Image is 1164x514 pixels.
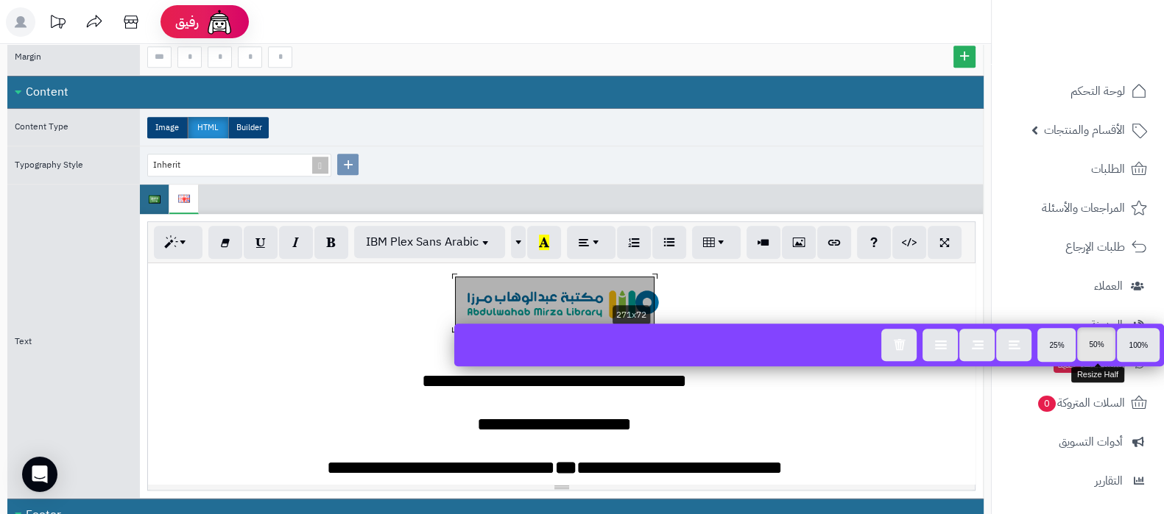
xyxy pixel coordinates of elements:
span: التقارير [1095,471,1123,491]
a: الطلبات [1001,151,1155,187]
img: العربية [149,195,161,203]
span: 25% [1049,341,1064,349]
a: لوحة التحكم [1001,74,1155,109]
a: العملاء [1001,268,1155,304]
span: IBM Plex Sans Arabic [366,233,479,251]
img: English [178,194,190,202]
span: أدوات التسويق [1059,432,1123,452]
span: المدونة [1090,315,1123,335]
span: 0 [1038,396,1056,412]
button: 25% [1037,328,1076,362]
button: 50% [1077,327,1115,361]
span: Text [15,335,32,348]
button: IBM Plex Sans Arabic [354,226,505,258]
a: المراجعات والأسئلة [1001,190,1155,226]
span: 50% [1089,340,1104,349]
span: Typography Style [15,158,83,171]
span: العملاء [1094,276,1123,296]
div: 271x72 [613,305,650,325]
a: السلات المتروكة0 [1001,385,1155,421]
span: Margin [15,50,41,63]
span: المراجعات والأسئلة [1042,198,1125,218]
span: لوحة التحكم [1070,81,1125,101]
span: الأقسام والمنتجات [1044,120,1125,140]
span: رفيق [175,13,199,31]
label: HTML [188,117,228,138]
div: Open Intercom Messenger [22,457,57,492]
div: Resize Half [1071,367,1124,383]
span: Content Type [15,120,68,133]
span: طلبات الإرجاع [1065,237,1125,257]
img: ai-face.png [205,7,234,37]
span: السلات المتروكة [1037,393,1125,413]
div: Content [7,76,984,109]
a: تحديثات المنصة [39,7,76,40]
span: 100% [1129,341,1148,349]
div: Inherit [153,154,195,175]
label: Image [147,117,188,138]
a: المدونة [1001,307,1155,343]
label: Builder [228,117,269,138]
a: أدوات التسويق [1001,424,1155,460]
a: التقارير [1001,463,1155,499]
a: طلبات الإرجاع [1001,229,1155,265]
span: الطلبات [1091,159,1125,179]
button: 100% [1117,328,1160,362]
